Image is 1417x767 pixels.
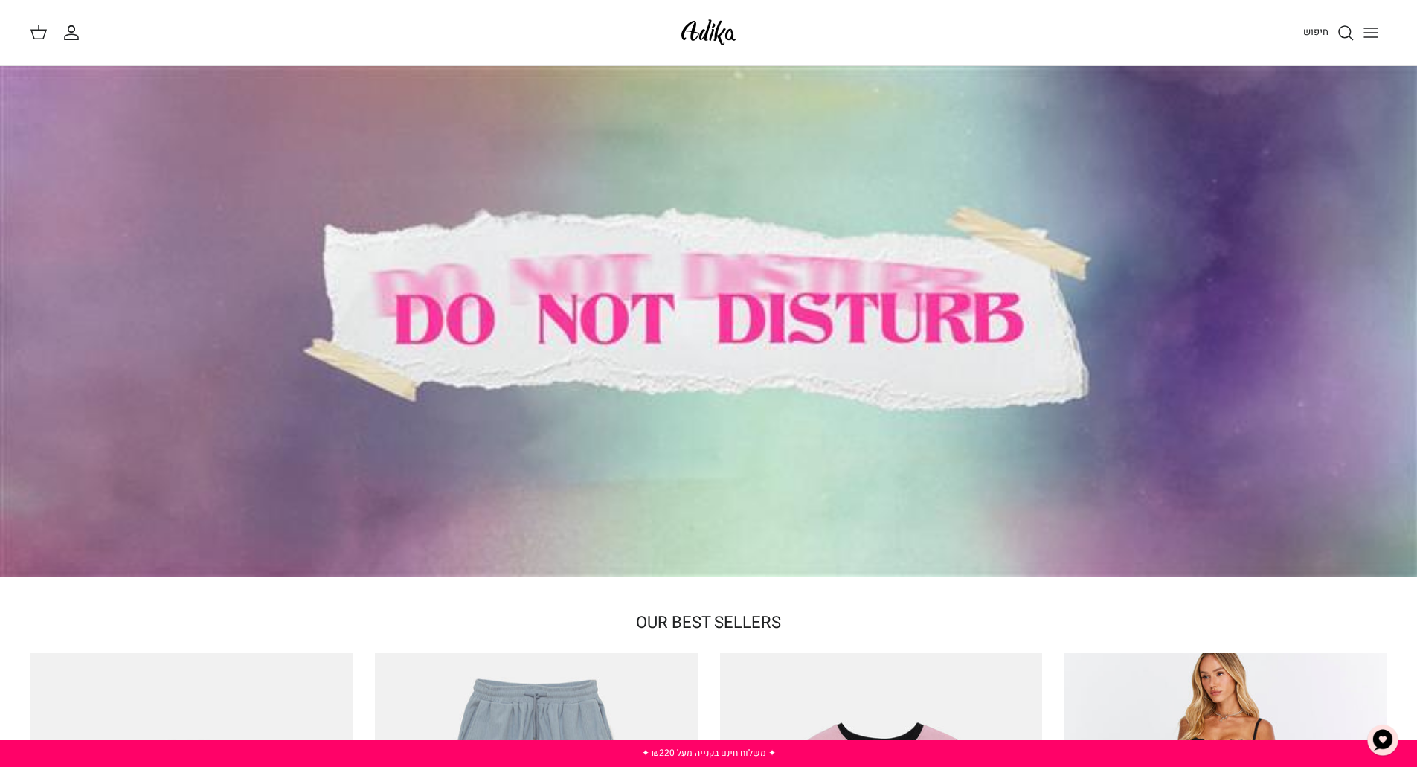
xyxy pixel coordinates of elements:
[1355,16,1387,49] button: Toggle menu
[636,611,781,635] a: OUR BEST SELLERS
[1303,24,1355,42] a: חיפוש
[1360,718,1405,763] button: צ'אט
[677,15,740,50] img: Adika IL
[642,746,776,760] a: ✦ משלוח חינם בקנייה מעל ₪220 ✦
[1303,25,1328,39] span: חיפוש
[62,24,86,42] a: החשבון שלי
